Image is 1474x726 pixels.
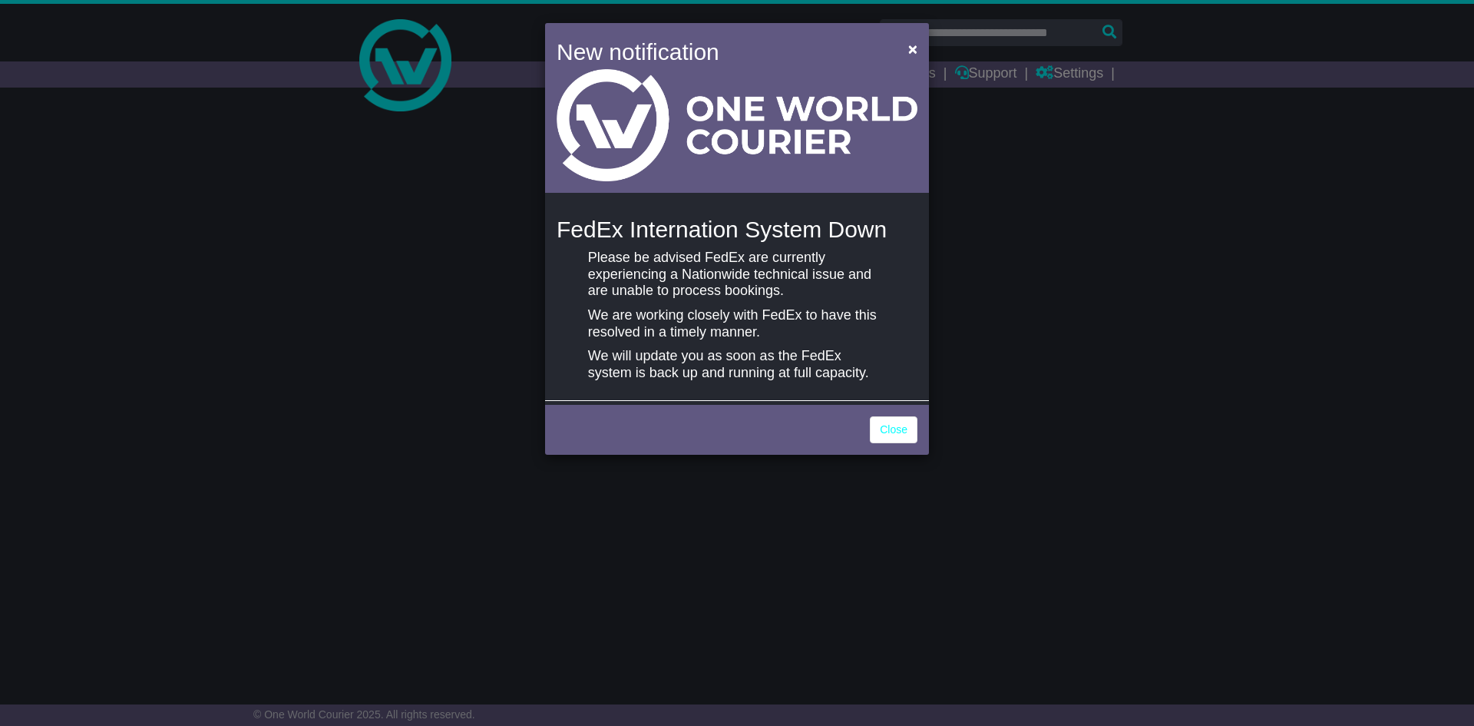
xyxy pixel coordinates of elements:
[557,35,886,69] h4: New notification
[870,416,917,443] a: Close
[901,33,925,65] button: Close
[557,69,917,181] img: Light
[588,307,886,340] p: We are working closely with FedEx to have this resolved in a timely manner.
[557,217,917,242] h4: FedEx Internation System Down
[588,348,886,381] p: We will update you as soon as the FedEx system is back up and running at full capacity.
[588,250,886,300] p: Please be advised FedEx are currently experiencing a Nationwide technical issue and are unable to...
[908,40,917,58] span: ×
